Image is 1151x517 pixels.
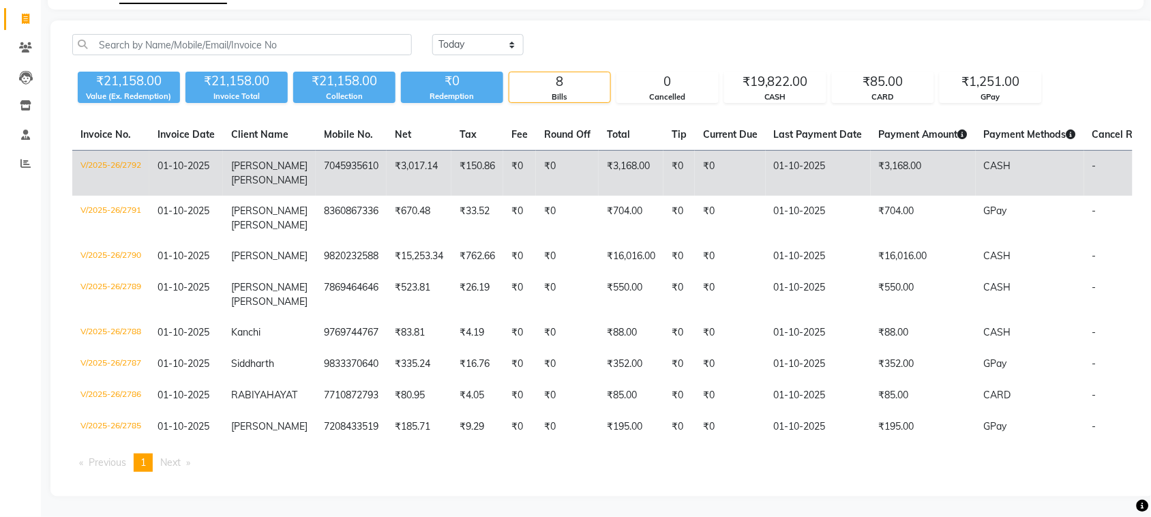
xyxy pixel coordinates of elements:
[766,241,871,272] td: 01-10-2025
[766,272,871,317] td: 01-10-2025
[231,174,308,186] span: [PERSON_NAME]
[231,420,308,432] span: [PERSON_NAME]
[158,326,209,338] span: 01-10-2025
[663,151,695,196] td: ₹0
[387,349,451,380] td: ₹335.24
[316,196,387,241] td: 8360867336
[503,196,536,241] td: ₹0
[451,349,503,380] td: ₹16.76
[599,317,663,349] td: ₹88.00
[766,317,871,349] td: 01-10-2025
[833,72,933,91] div: ₹85.00
[1092,389,1096,401] span: -
[695,196,766,241] td: ₹0
[158,205,209,217] span: 01-10-2025
[509,72,610,91] div: 8
[1092,205,1096,217] span: -
[617,72,718,91] div: 0
[1092,326,1096,338] span: -
[293,72,395,91] div: ₹21,158.00
[231,389,267,401] span: RABIYA
[672,128,687,141] span: Tip
[599,380,663,411] td: ₹85.00
[695,317,766,349] td: ₹0
[503,411,536,443] td: ₹0
[395,128,411,141] span: Net
[451,241,503,272] td: ₹762.66
[984,205,1007,217] span: GPay
[1092,160,1096,172] span: -
[940,91,1041,103] div: GPay
[617,91,718,103] div: Cancelled
[72,380,149,411] td: V/2025-26/2786
[695,380,766,411] td: ₹0
[231,205,308,217] span: [PERSON_NAME]
[599,272,663,317] td: ₹550.00
[984,389,1011,401] span: CARD
[766,151,871,196] td: 01-10-2025
[536,380,599,411] td: ₹0
[89,456,126,469] span: Previous
[72,454,1133,472] nav: Pagination
[984,420,1007,432] span: GPay
[536,349,599,380] td: ₹0
[78,91,180,102] div: Value (Ex. Redemption)
[984,281,1011,293] span: CASH
[1092,420,1096,432] span: -
[663,241,695,272] td: ₹0
[185,72,288,91] div: ₹21,158.00
[766,349,871,380] td: 01-10-2025
[72,411,149,443] td: V/2025-26/2785
[72,34,412,55] input: Search by Name/Mobile/Email/Invoice No
[599,349,663,380] td: ₹352.00
[231,219,308,231] span: [PERSON_NAME]
[231,295,308,308] span: [PERSON_NAME]
[158,389,209,401] span: 01-10-2025
[695,411,766,443] td: ₹0
[451,272,503,317] td: ₹26.19
[451,380,503,411] td: ₹4.05
[316,380,387,411] td: 7710872793
[599,196,663,241] td: ₹704.00
[833,91,933,103] div: CARD
[316,411,387,443] td: 7208433519
[509,91,610,103] div: Bills
[503,272,536,317] td: ₹0
[316,241,387,272] td: 9820232588
[663,317,695,349] td: ₹0
[1092,281,1096,293] span: -
[72,272,149,317] td: V/2025-26/2789
[387,196,451,241] td: ₹670.48
[316,317,387,349] td: 9769744767
[871,151,976,196] td: ₹3,168.00
[316,272,387,317] td: 7869464646
[316,151,387,196] td: 7045935610
[316,349,387,380] td: 9833370640
[871,272,976,317] td: ₹550.00
[663,411,695,443] td: ₹0
[503,241,536,272] td: ₹0
[766,196,871,241] td: 01-10-2025
[401,72,503,91] div: ₹0
[695,349,766,380] td: ₹0
[451,411,503,443] td: ₹9.29
[231,281,308,293] span: [PERSON_NAME]
[503,380,536,411] td: ₹0
[871,349,976,380] td: ₹352.00
[158,281,209,293] span: 01-10-2025
[72,241,149,272] td: V/2025-26/2790
[695,272,766,317] td: ₹0
[451,151,503,196] td: ₹150.86
[1092,357,1096,370] span: -
[72,349,149,380] td: V/2025-26/2787
[387,241,451,272] td: ₹15,253.34
[536,241,599,272] td: ₹0
[451,196,503,241] td: ₹33.52
[695,241,766,272] td: ₹0
[78,72,180,91] div: ₹21,158.00
[663,380,695,411] td: ₹0
[185,91,288,102] div: Invoice Total
[663,272,695,317] td: ₹0
[536,411,599,443] td: ₹0
[536,272,599,317] td: ₹0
